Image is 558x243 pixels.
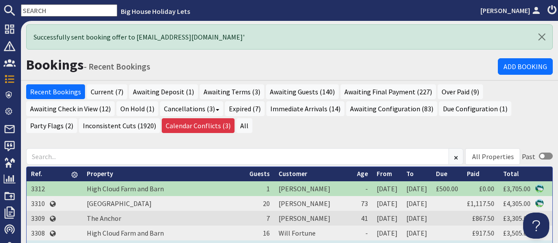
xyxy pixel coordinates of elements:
a: High Cloud Farm and Barn [87,229,164,237]
img: Referer: Big House Holiday Lets [535,199,544,207]
td: [PERSON_NAME] [274,211,353,226]
span: 7 [266,214,270,223]
a: £500.00 [436,184,458,193]
a: Paid [467,170,480,178]
a: Inconsistent Cuts (1920) [79,118,160,133]
a: Ref. [31,170,42,178]
td: [PERSON_NAME] [274,196,353,211]
a: £3,505.00 [503,229,531,237]
a: [GEOGRAPHIC_DATA] [87,199,152,208]
a: Add Booking [498,58,553,75]
td: 3310 [27,196,49,211]
a: All [236,118,252,133]
a: Awaiting Check in View (12) [26,101,115,116]
a: Cancellations (3) [160,101,223,116]
div: Past [522,151,535,162]
a: Property [87,170,113,178]
td: [DATE] [402,181,432,196]
td: 3308 [27,226,49,240]
small: - Recent Bookings [84,61,150,72]
td: 3312 [27,181,49,196]
a: On Hold (1) [116,101,158,116]
a: £3,305.00 [503,214,531,223]
a: Over Paid (9) [438,84,483,99]
a: From [377,170,392,178]
a: Total [503,170,519,178]
td: [DATE] [372,211,402,226]
a: [PERSON_NAME] [480,5,542,16]
a: £4,305.00 [503,199,531,208]
div: Combobox [465,148,520,165]
td: [PERSON_NAME] [274,181,353,196]
a: Awaiting Guests (140) [266,84,339,99]
a: Age [357,170,368,178]
span: 16 [263,229,270,237]
td: [DATE] [372,226,402,240]
td: - [353,226,372,240]
div: Successfully sent booking offer to [EMAIL_ADDRESS][DOMAIN_NAME]' [26,24,553,50]
a: Party Flags (2) [26,118,77,133]
div: All Properties [472,151,514,162]
td: Will Fortune [274,226,353,240]
a: The Anchor [87,214,121,223]
td: 3309 [27,211,49,226]
img: Referer: Big House Holiday Lets [535,184,544,193]
a: Due Configuration (1) [439,101,511,116]
td: [DATE] [372,196,402,211]
td: [DATE] [402,211,432,226]
input: SEARCH [21,4,117,17]
input: Search... [26,148,449,165]
a: £867.50 [472,214,494,223]
a: Current (7) [87,84,127,99]
iframe: Toggle Customer Support [523,213,549,239]
a: Calendar Conflicts (3) [162,118,235,133]
td: [DATE] [402,196,432,211]
td: [DATE] [402,226,432,240]
a: Expired (7) [225,101,265,116]
td: [DATE] [372,181,402,196]
a: Immediate Arrivals (14) [266,101,344,116]
a: Awaiting Final Payment (227) [340,84,436,99]
a: Awaiting Configuration (83) [346,101,437,116]
a: Awaiting Deposit (1) [129,84,198,99]
a: £0.00 [479,184,494,193]
a: £3,705.00 [503,184,531,193]
td: 41 [353,211,372,226]
a: To [406,170,414,178]
span: 20 [263,199,270,208]
a: £917.50 [472,229,494,237]
a: Recent Bookings [26,84,85,99]
a: Big House Holiday Lets [121,7,190,16]
th: Due [432,167,463,181]
a: Bookings [26,56,84,73]
a: Awaiting Terms (3) [200,84,264,99]
a: £1,117.50 [467,199,494,208]
td: - [353,181,372,196]
a: Customer [279,170,307,178]
span: 1 [266,184,270,193]
a: Guests [249,170,270,178]
td: 73 [353,196,372,211]
a: High Cloud Farm and Barn [87,184,164,193]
